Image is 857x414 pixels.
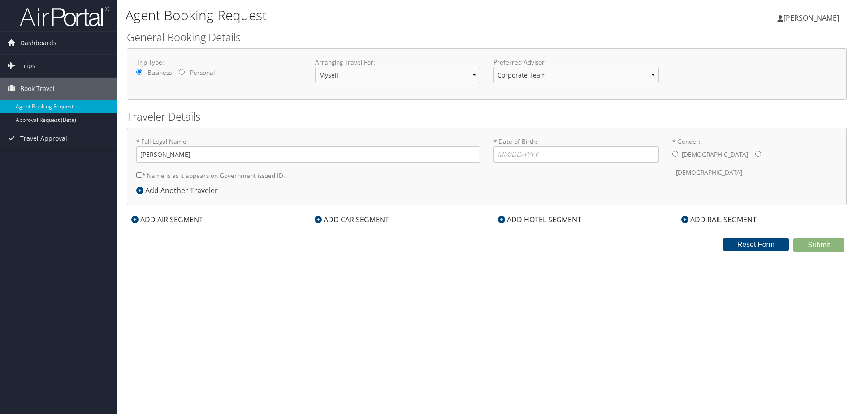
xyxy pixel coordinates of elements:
input: * Gender:[DEMOGRAPHIC_DATA][DEMOGRAPHIC_DATA] [755,151,761,157]
label: * Name is as it appears on Government issued ID. [136,167,285,184]
label: * Date of Birth: [493,137,659,163]
input: * Date of Birth: [493,146,659,163]
label: Trip Type: [136,58,302,67]
label: Business [147,68,172,77]
h2: Traveler Details [127,109,847,124]
input: * Gender:[DEMOGRAPHIC_DATA][DEMOGRAPHIC_DATA] [672,151,678,157]
span: Trips [20,55,35,77]
h1: Agent Booking Request [126,6,607,25]
h2: General Booking Details [127,30,847,45]
button: Reset Form [723,238,789,251]
div: ADD HOTEL SEGMENT [493,214,586,225]
label: Preferred Advisor [493,58,659,67]
label: [DEMOGRAPHIC_DATA] [676,164,742,181]
label: [DEMOGRAPHIC_DATA] [682,146,748,163]
label: * Full Legal Name [136,137,480,163]
label: * Gender: [672,137,838,181]
span: Travel Approval [20,127,67,150]
img: airportal-logo.png [20,6,109,27]
span: Book Travel [20,78,55,100]
label: Arranging Travel For: [315,58,480,67]
span: Dashboards [20,32,56,54]
input: * Full Legal Name [136,146,480,163]
div: ADD CAR SEGMENT [310,214,394,225]
div: ADD RAIL SEGMENT [677,214,761,225]
a: [PERSON_NAME] [777,4,848,31]
button: Submit [793,238,844,252]
div: ADD AIR SEGMENT [127,214,208,225]
input: * Name is as it appears on Government issued ID. [136,172,142,178]
label: Personal [190,68,215,77]
div: Add Another Traveler [136,185,222,196]
span: [PERSON_NAME] [783,13,839,23]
